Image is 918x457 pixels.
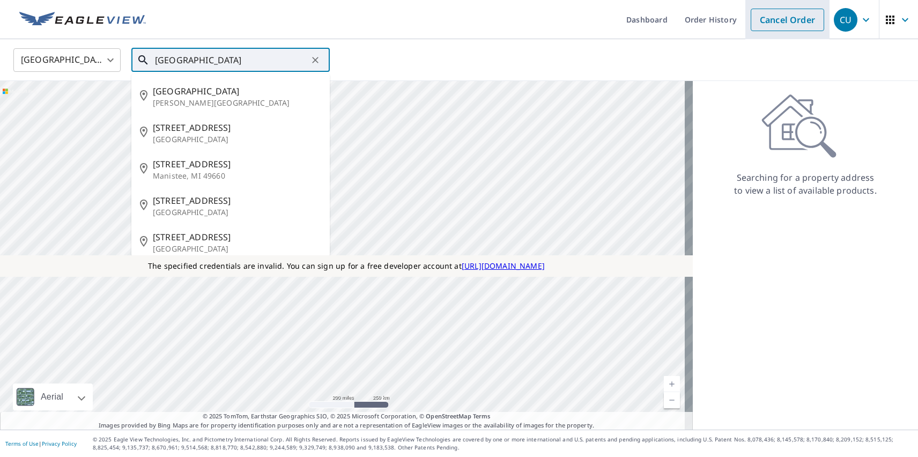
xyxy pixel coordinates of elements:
p: [GEOGRAPHIC_DATA] [153,207,321,218]
p: [GEOGRAPHIC_DATA] [153,134,321,145]
p: Manistee, MI 49660 [153,171,321,181]
span: [STREET_ADDRESS] [153,121,321,134]
button: Clear [308,53,323,68]
img: EV Logo [19,12,146,28]
a: Terms of Use [5,440,39,447]
a: Current Level 5, Zoom Out [664,392,680,408]
a: [URL][DOMAIN_NAME] [462,261,545,271]
p: | [5,440,77,447]
a: Terms [473,412,491,420]
p: [PERSON_NAME][GEOGRAPHIC_DATA] [153,98,321,108]
div: Aerial [38,384,66,410]
span: [STREET_ADDRESS] [153,231,321,244]
a: Privacy Policy [42,440,77,447]
div: Aerial [13,384,93,410]
div: [GEOGRAPHIC_DATA] [13,45,121,75]
p: [GEOGRAPHIC_DATA] [153,244,321,254]
p: © 2025 Eagle View Technologies, Inc. and Pictometry International Corp. All Rights Reserved. Repo... [93,436,913,452]
span: © 2025 TomTom, Earthstar Geographics SIO, © 2025 Microsoft Corporation, © [203,412,491,421]
span: [STREET_ADDRESS] [153,158,321,171]
span: [STREET_ADDRESS] [153,194,321,207]
input: Search by address or latitude-longitude [155,45,308,75]
a: Current Level 5, Zoom In [664,376,680,392]
a: Cancel Order [751,9,824,31]
a: OpenStreetMap [426,412,471,420]
p: Searching for a property address to view a list of available products. [734,171,877,197]
span: [GEOGRAPHIC_DATA] [153,85,321,98]
div: CU [834,8,857,32]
